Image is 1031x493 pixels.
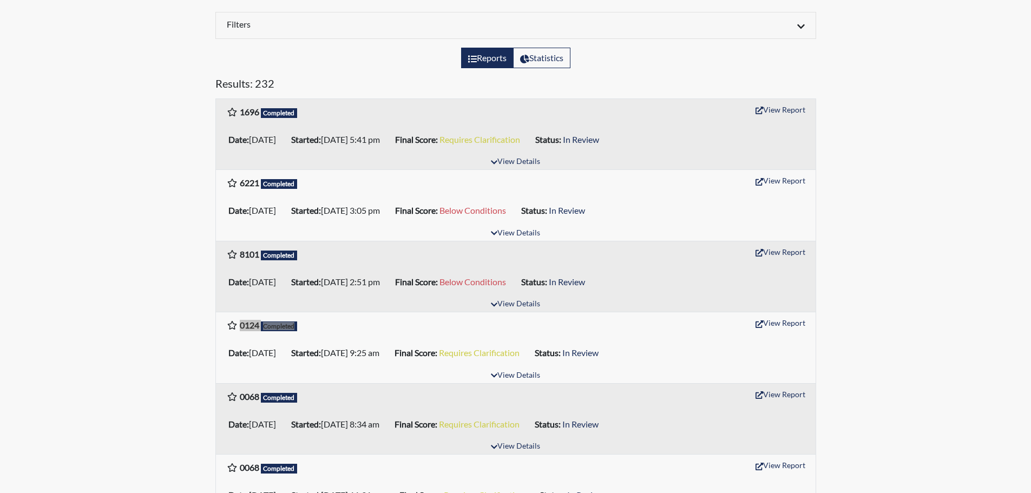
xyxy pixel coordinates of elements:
b: Started: [291,277,321,287]
span: Completed [261,321,298,331]
span: In Review [549,277,585,287]
li: [DATE] [224,416,287,433]
b: Started: [291,347,321,358]
li: [DATE] 8:34 am [287,416,390,433]
b: Final Score: [395,205,438,215]
button: View Details [486,297,545,312]
button: View Report [751,457,810,474]
button: View Report [751,172,810,189]
div: Click to expand/collapse filters [219,19,813,32]
li: [DATE] 5:41 pm [287,131,391,148]
span: In Review [549,205,585,215]
span: Requires Clarification [439,347,520,358]
b: Final Score: [395,347,437,358]
span: Completed [261,179,298,189]
b: Started: [291,419,321,429]
label: View statistics about completed interviews [513,48,570,68]
button: View Report [751,314,810,331]
span: Completed [261,251,298,260]
span: Completed [261,108,298,118]
span: In Review [563,134,599,144]
b: 0068 [240,462,259,472]
b: Date: [228,134,249,144]
span: In Review [562,347,599,358]
b: Started: [291,205,321,215]
b: Date: [228,277,249,287]
li: [DATE] 2:51 pm [287,273,391,291]
button: View Report [751,101,810,118]
button: View Details [486,226,545,241]
h6: Filters [227,19,508,29]
b: 8101 [240,249,259,259]
span: In Review [562,419,599,429]
b: Status: [521,205,547,215]
b: Status: [535,419,561,429]
b: Date: [228,419,249,429]
label: View the list of reports [461,48,514,68]
h5: Results: 232 [215,77,816,94]
span: Requires Clarification [439,134,520,144]
button: View Report [751,386,810,403]
b: 6221 [240,178,259,188]
b: Final Score: [395,134,438,144]
b: Status: [535,347,561,358]
b: 1696 [240,107,259,117]
b: Started: [291,134,321,144]
span: Requires Clarification [439,419,520,429]
b: Final Score: [395,277,438,287]
b: 0068 [240,391,259,402]
b: 0124 [240,320,259,330]
li: [DATE] 9:25 am [287,344,390,361]
li: [DATE] [224,131,287,148]
span: Completed [261,464,298,474]
span: Below Conditions [439,277,506,287]
span: Below Conditions [439,205,506,215]
button: View Details [486,369,545,383]
button: View Report [751,244,810,260]
li: [DATE] 3:05 pm [287,202,391,219]
li: [DATE] [224,202,287,219]
li: [DATE] [224,344,287,361]
button: View Details [486,155,545,169]
b: Status: [521,277,547,287]
span: Completed [261,393,298,403]
button: View Details [486,439,545,454]
b: Date: [228,205,249,215]
b: Final Score: [395,419,437,429]
li: [DATE] [224,273,287,291]
b: Status: [535,134,561,144]
b: Date: [228,347,249,358]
